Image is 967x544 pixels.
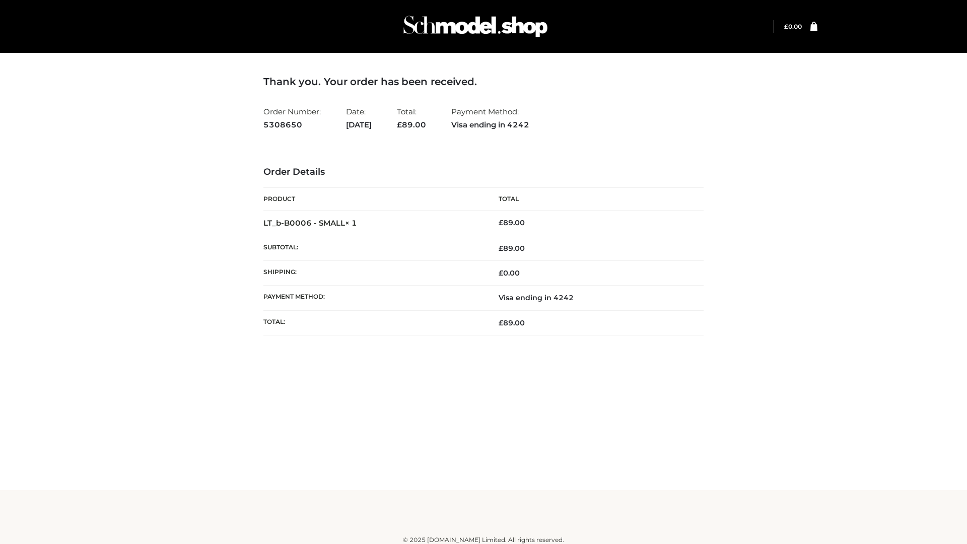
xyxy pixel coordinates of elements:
[499,268,503,278] span: £
[263,261,483,286] th: Shipping:
[345,218,357,228] strong: × 1
[499,218,503,227] span: £
[499,218,525,227] bdi: 89.00
[784,23,802,30] bdi: 0.00
[499,318,503,327] span: £
[346,118,372,131] strong: [DATE]
[263,118,321,131] strong: 5308650
[263,236,483,260] th: Subtotal:
[400,7,551,46] img: Schmodel Admin 964
[499,268,520,278] bdi: 0.00
[263,76,704,88] h3: Thank you. Your order has been received.
[397,120,426,129] span: 89.00
[263,286,483,310] th: Payment method:
[263,188,483,211] th: Product
[263,167,704,178] h3: Order Details
[346,103,372,133] li: Date:
[499,244,503,253] span: £
[451,118,529,131] strong: Visa ending in 4242
[263,218,357,228] strong: LT_b-B0006 - SMALL
[784,23,788,30] span: £
[451,103,529,133] li: Payment Method:
[263,310,483,335] th: Total:
[397,103,426,133] li: Total:
[784,23,802,30] a: £0.00
[483,286,704,310] td: Visa ending in 4242
[397,120,402,129] span: £
[499,244,525,253] span: 89.00
[483,188,704,211] th: Total
[263,103,321,133] li: Order Number:
[499,318,525,327] span: 89.00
